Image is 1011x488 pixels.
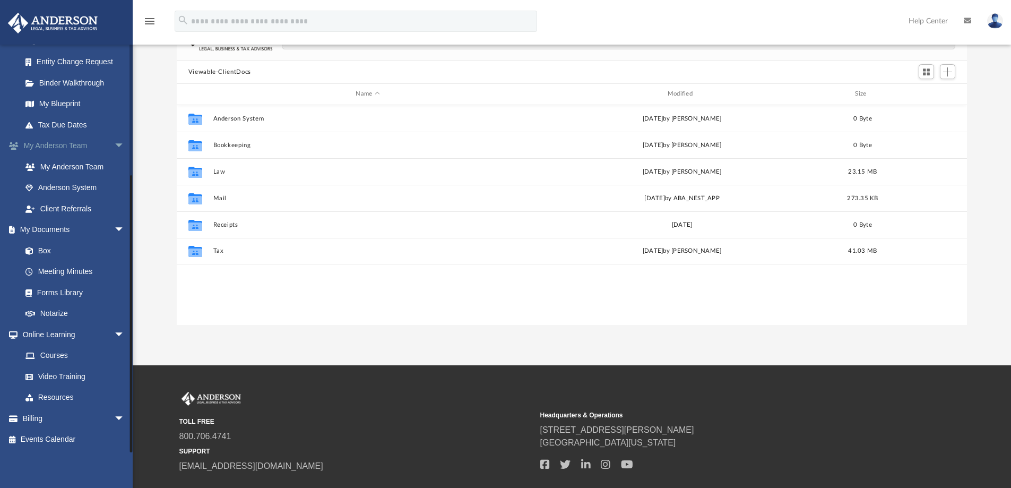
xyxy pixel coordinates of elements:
[888,89,963,99] div: id
[213,168,522,175] button: Law
[540,438,676,447] a: [GEOGRAPHIC_DATA][US_STATE]
[540,410,894,420] small: Headquarters & Operations
[15,282,130,303] a: Forms Library
[179,432,231,441] a: 800.706.4741
[940,64,956,79] button: Add
[179,447,533,456] small: SUPPORT
[15,52,141,73] a: Entity Change Request
[114,408,135,430] span: arrow_drop_down
[182,89,208,99] div: id
[179,461,323,470] a: [EMAIL_ADDRESS][DOMAIN_NAME]
[143,20,156,28] a: menu
[114,135,135,157] span: arrow_drop_down
[213,115,522,122] button: Anderson System
[841,89,884,99] div: Size
[527,193,836,203] div: [DATE] by ABA_NEST_APP
[15,156,135,177] a: My Anderson Team
[15,345,135,366] a: Courses
[15,366,130,387] a: Video Training
[177,14,189,26] i: search
[177,105,967,325] div: grid
[7,408,141,429] a: Billingarrow_drop_down
[527,246,836,256] div: [DATE] by [PERSON_NAME]
[853,142,872,148] span: 0 Byte
[213,195,522,202] button: Mail
[15,198,141,219] a: Client Referrals
[7,135,141,157] a: My Anderson Teamarrow_drop_down
[15,240,130,261] a: Box
[527,167,836,176] div: [DATE] by [PERSON_NAME]
[114,219,135,241] span: arrow_drop_down
[15,261,135,282] a: Meeting Minutes
[853,221,872,227] span: 0 Byte
[540,425,694,434] a: [STREET_ADDRESS][PERSON_NAME]
[15,72,141,93] a: Binder Walkthrough
[527,114,836,123] div: [DATE] by [PERSON_NAME]
[114,324,135,346] span: arrow_drop_down
[847,195,878,201] span: 273.35 KB
[179,417,533,426] small: TOLL FREE
[919,64,935,79] button: Switch to Grid View
[15,303,135,324] a: Notarize
[143,15,156,28] i: menu
[7,324,135,345] a: Online Learningarrow_drop_down
[848,168,877,174] span: 23.15 MB
[213,247,522,254] button: Tax
[527,140,836,150] div: [DATE] by [PERSON_NAME]
[7,219,135,241] a: My Documentsarrow_drop_down
[987,13,1003,29] img: User Pic
[7,429,141,450] a: Events Calendar
[188,67,251,77] button: Viewable-ClientDocs
[212,89,522,99] div: Name
[15,114,141,135] a: Tax Due Dates
[527,220,836,229] div: [DATE]
[853,115,872,121] span: 0 Byte
[213,221,522,228] button: Receipts
[5,13,101,33] img: Anderson Advisors Platinum Portal
[15,387,135,408] a: Resources
[213,142,522,149] button: Bookkeeping
[179,392,243,406] img: Anderson Advisors Platinum Portal
[527,89,837,99] div: Modified
[848,248,877,254] span: 41.03 MB
[15,177,141,199] a: Anderson System
[15,93,135,115] a: My Blueprint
